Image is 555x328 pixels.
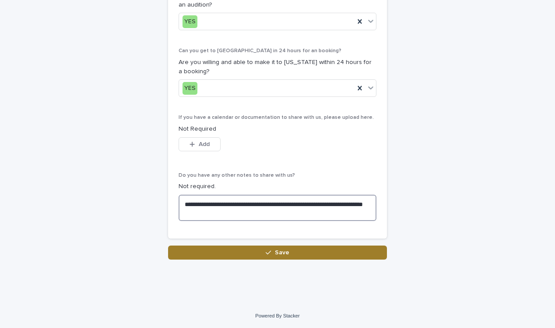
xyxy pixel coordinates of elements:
[179,48,341,53] span: Can you get to [GEOGRAPHIC_DATA] in 24 hours for an booking?
[275,250,289,256] span: Save
[179,182,376,191] p: Not required.
[179,173,295,178] span: Do you have any other notes to share with us?
[179,125,376,134] p: Not Required
[179,115,374,120] span: If you have a calendar or documentation to share with us, please upload here.
[199,141,210,147] span: Add
[168,246,387,260] button: Save
[183,82,197,95] div: YES
[179,58,376,76] p: Are you willing and able to make it to [US_STATE] within 24 hours for a booking?
[255,313,299,318] a: Powered By Stacker
[183,15,197,28] div: YES
[179,137,221,151] button: Add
